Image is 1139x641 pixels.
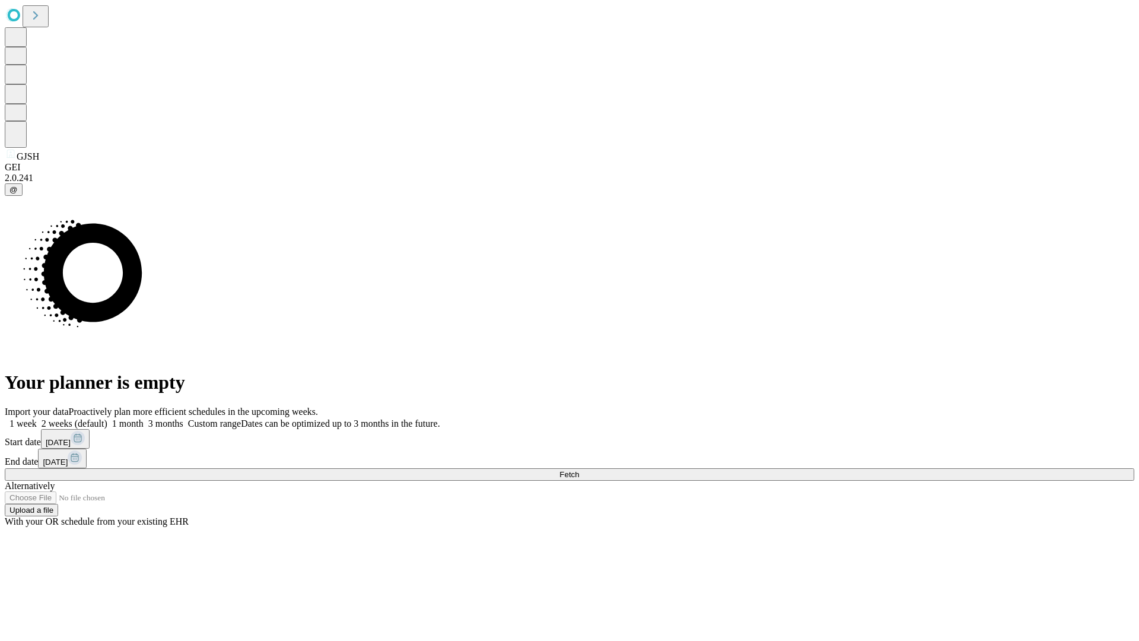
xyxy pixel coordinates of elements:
div: 2.0.241 [5,173,1134,183]
span: Dates can be optimized up to 3 months in the future. [241,418,440,429]
span: 2 weeks (default) [42,418,107,429]
span: 3 months [148,418,183,429]
span: Import your data [5,407,69,417]
span: Proactively plan more efficient schedules in the upcoming weeks. [69,407,318,417]
span: 1 week [9,418,37,429]
span: 1 month [112,418,144,429]
div: End date [5,449,1134,468]
button: @ [5,183,23,196]
span: GJSH [17,151,39,161]
span: Fetch [559,470,579,479]
h1: Your planner is empty [5,372,1134,394]
button: [DATE] [38,449,87,468]
span: @ [9,185,18,194]
button: Upload a file [5,504,58,516]
span: Alternatively [5,481,55,491]
span: [DATE] [46,438,71,447]
span: Custom range [188,418,241,429]
button: Fetch [5,468,1134,481]
span: With your OR schedule from your existing EHR [5,516,189,526]
div: Start date [5,429,1134,449]
span: [DATE] [43,458,68,467]
button: [DATE] [41,429,90,449]
div: GEI [5,162,1134,173]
